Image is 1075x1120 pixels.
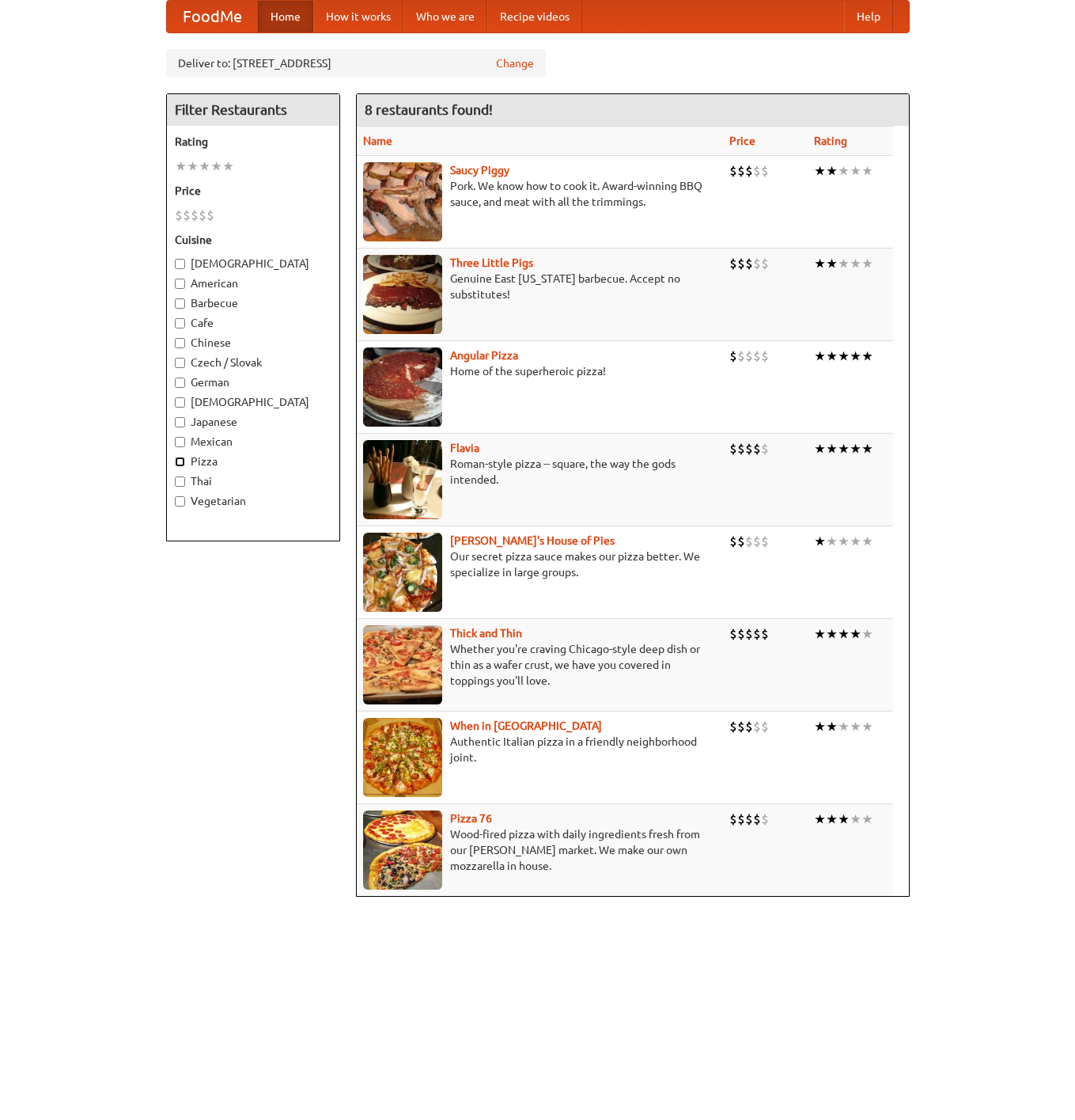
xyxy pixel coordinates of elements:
[826,718,838,735] li: ★
[199,207,206,224] li: $
[363,625,442,704] img: thick.jpg
[363,271,717,302] p: Genuine East [US_STATE] barbecue. Accept no substitutes!
[761,533,769,550] li: $
[826,533,838,550] li: ★
[761,255,769,272] li: $
[210,158,222,175] li: ★
[838,255,850,272] li: ★
[761,347,769,365] li: $
[363,549,717,580] p: Our secret pizza sauce makes our pizza better. We specialize in large groups.
[313,1,403,32] a: How it works
[745,255,753,272] li: $
[175,454,331,469] label: Pizza
[363,440,442,519] img: flavia.jpg
[175,158,187,175] li: ★
[850,625,861,643] li: ★
[838,347,850,365] li: ★
[761,440,769,457] li: $
[814,255,826,272] li: ★
[175,437,185,447] input: Mexican
[826,811,838,828] li: ★
[450,719,602,732] a: When in [GEOGRAPHIC_DATA]
[838,811,850,828] li: ★
[729,811,737,828] li: $
[175,232,331,248] h5: Cuisine
[363,811,442,890] img: pizza76.jpg
[826,162,838,180] li: ★
[861,440,873,457] li: ★
[175,315,331,331] label: Cafe
[753,440,761,457] li: $
[363,826,717,874] p: Wood-fired pizza with daily ingredients fresh from our [PERSON_NAME] market. We make our own mozz...
[363,363,717,379] p: Home of the superheroic pizza!
[850,718,861,735] li: ★
[175,207,183,224] li: $
[745,533,753,550] li: $
[450,349,518,362] a: Angular Pizza
[175,358,185,368] input: Czech / Slovak
[814,135,847,147] a: Rating
[363,718,442,797] img: wheninrome.jpg
[850,811,861,828] li: ★
[175,378,185,388] input: German
[838,625,850,643] li: ★
[826,440,838,457] li: ★
[363,255,442,334] img: littlepigs.jpg
[175,318,185,328] input: Cafe
[487,1,582,32] a: Recipe videos
[175,295,331,311] label: Barbecue
[850,162,861,180] li: ★
[363,456,717,488] p: Roman-style pizza -- square, the way the gods intended.
[450,627,522,640] a: Thick and Thin
[403,1,487,32] a: Who we are
[175,275,331,291] label: American
[175,183,331,199] h5: Price
[175,493,331,509] label: Vegetarian
[838,718,850,735] li: ★
[745,811,753,828] li: $
[861,533,873,550] li: ★
[363,347,442,427] img: angular.jpg
[745,718,753,735] li: $
[175,338,185,348] input: Chinese
[450,534,615,547] a: [PERSON_NAME]'s House of Pies
[258,1,313,32] a: Home
[363,734,717,765] p: Authentic Italian pizza in a friendly neighborhood joint.
[753,718,761,735] li: $
[175,355,331,370] label: Czech / Slovak
[761,811,769,828] li: $
[814,347,826,365] li: ★
[175,134,331,150] h5: Rating
[363,641,717,689] p: Whether you're craving Chicago-style deep dish or thin as a wafer crust, we have you covered in t...
[175,476,185,487] input: Thai
[363,162,442,241] img: saucy.jpg
[175,279,185,289] input: American
[861,347,873,365] li: ★
[450,812,492,825] b: Pizza 76
[450,256,533,269] b: Three Little Pigs
[729,255,737,272] li: $
[737,718,745,735] li: $
[729,440,737,457] li: $
[745,162,753,180] li: $
[175,374,331,390] label: German
[365,102,493,117] ng-pluralize: 8 restaurants found!
[850,255,861,272] li: ★
[191,207,199,224] li: $
[729,533,737,550] li: $
[363,178,717,210] p: Pork. We know how to cook it. Award-winning BBQ sauce, and meat with all the trimmings.
[729,135,755,147] a: Price
[175,335,331,351] label: Chinese
[753,811,761,828] li: $
[450,164,509,177] a: Saucy Piggy
[844,1,893,32] a: Help
[450,442,479,454] a: Flavia
[753,255,761,272] li: $
[729,625,737,643] li: $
